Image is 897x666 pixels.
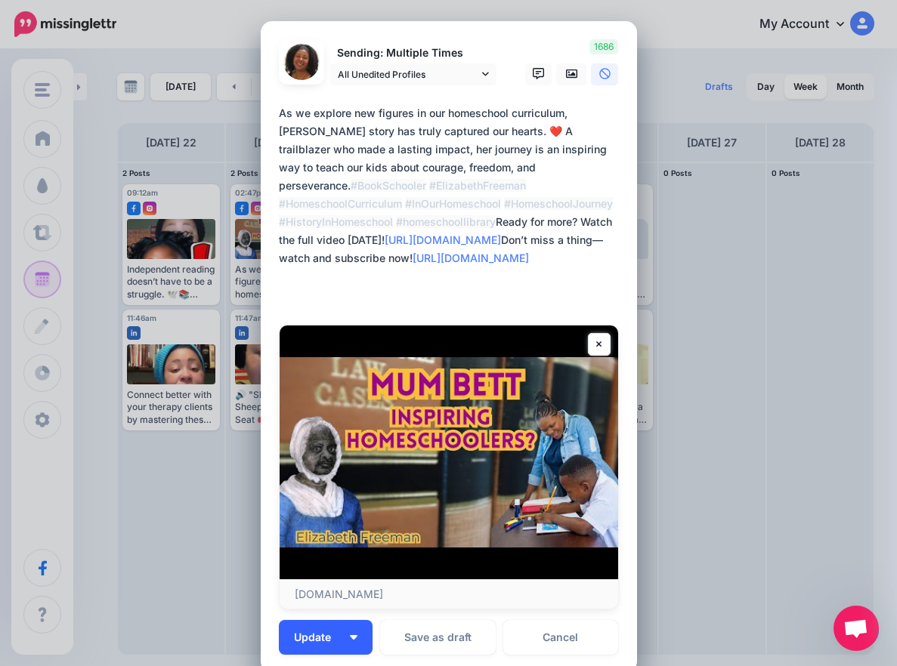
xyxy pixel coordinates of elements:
p: [DOMAIN_NAME] [295,587,603,601]
img: 453615121_892451076238337_1872718559437141435_n-bsa149353.jpg [283,44,320,80]
img: arrow-down-white.png [350,635,357,640]
div: As we explore new figures in our homeschool curriculum, [PERSON_NAME] story has truly captured ou... [279,104,626,267]
span: Update [294,632,342,643]
button: Update [279,620,373,655]
span: All Unedited Profiles [338,66,478,82]
a: Cancel [503,620,619,655]
button: Save as draft [380,620,496,655]
span: 1686 [589,39,618,54]
a: All Unedited Profiles [330,63,496,85]
p: Sending: Multiple Times [330,45,496,62]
